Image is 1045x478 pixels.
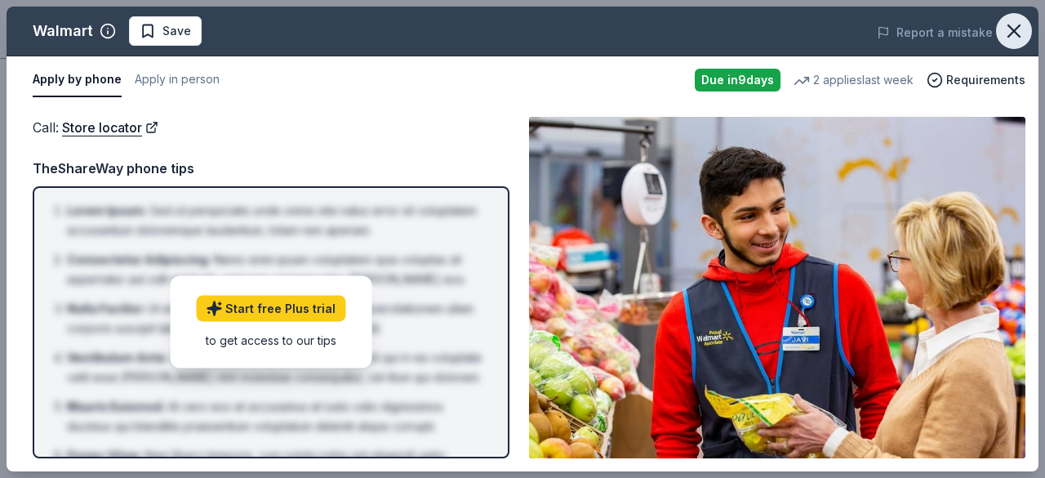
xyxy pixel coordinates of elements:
[695,69,780,92] div: Due in 9 days
[135,63,220,97] button: Apply in person
[67,400,165,413] span: Mauris Euismod :
[33,117,509,138] div: Call :
[946,70,1025,90] span: Requirements
[529,117,1025,458] img: Image for Walmart
[129,16,202,46] button: Save
[67,348,485,387] li: Quis autem vel eum iure reprehenderit qui in ea voluptate velit esse [PERSON_NAME] nihil molestia...
[67,299,485,338] li: Ut enim ad minima veniam, quis nostrum exercitationem ullam corporis suscipit laboriosam, nisi ut...
[67,203,147,217] span: Lorem Ipsum :
[33,18,93,44] div: Walmart
[927,70,1025,90] button: Requirements
[33,158,509,179] div: TheShareWay phone tips
[196,332,345,349] div: to get access to our tips
[67,252,211,266] span: Consectetur Adipiscing :
[62,117,158,138] a: Store locator
[67,449,142,462] span: Donec Vitae :
[67,351,168,364] span: Vestibulum Ante :
[67,397,485,436] li: At vero eos et accusamus et iusto odio dignissimos ducimus qui blanditiis praesentium voluptatum ...
[67,250,485,289] li: Nemo enim ipsam voluptatem quia voluptas sit aspernatur aut odit aut fugit, sed quia consequuntur...
[67,302,145,315] span: Nulla Facilisi :
[794,70,914,90] div: 2 applies last week
[67,201,485,240] li: Sed ut perspiciatis unde omnis iste natus error sit voluptatem accusantium doloremque laudantium,...
[877,23,993,42] button: Report a mistake
[196,296,345,322] a: Start free Plus trial
[33,63,122,97] button: Apply by phone
[162,21,191,41] span: Save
